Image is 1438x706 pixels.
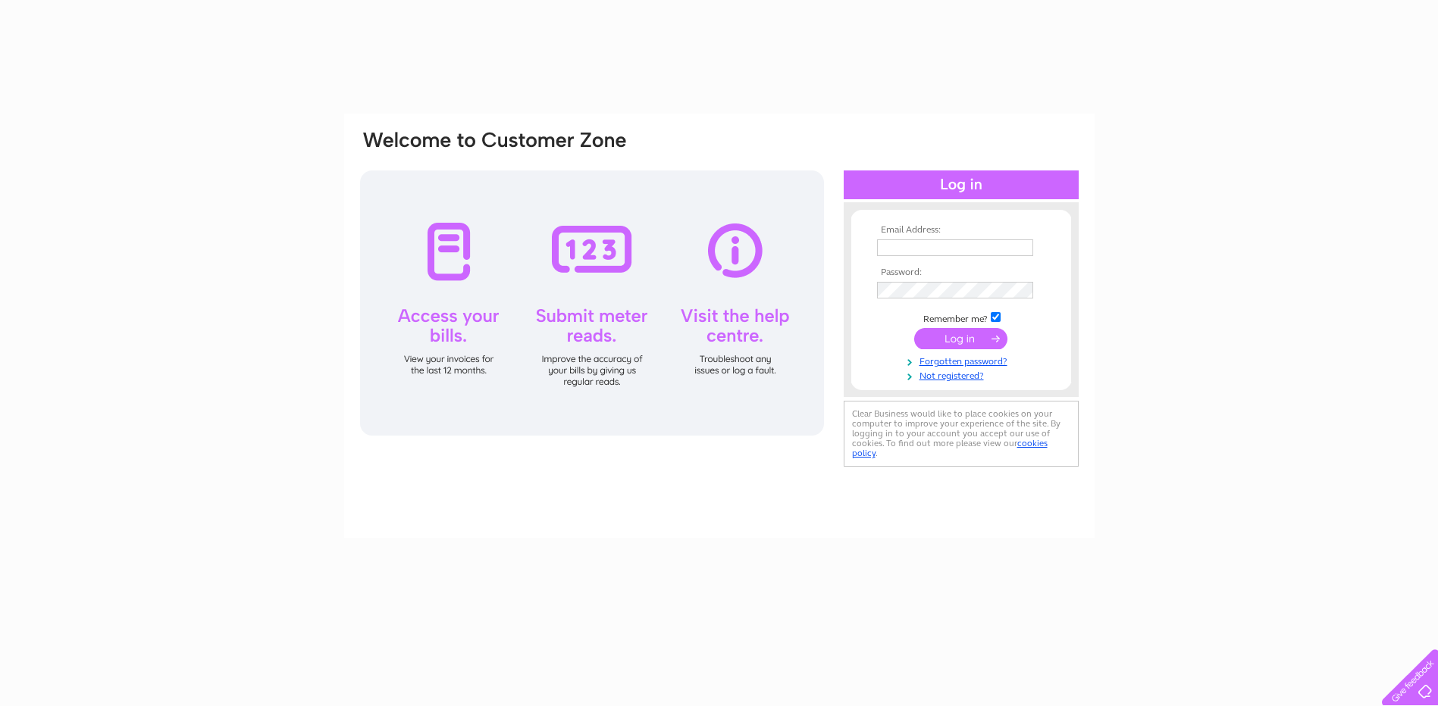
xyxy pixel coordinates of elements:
[873,225,1049,236] th: Email Address:
[877,367,1049,382] a: Not registered?
[852,438,1048,458] a: cookies policy
[877,353,1049,367] a: Forgotten password?
[914,328,1007,349] input: Submit
[873,310,1049,325] td: Remember me?
[873,267,1049,278] th: Password:
[844,401,1079,467] div: Clear Business would like to place cookies on your computer to improve your experience of the sit...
